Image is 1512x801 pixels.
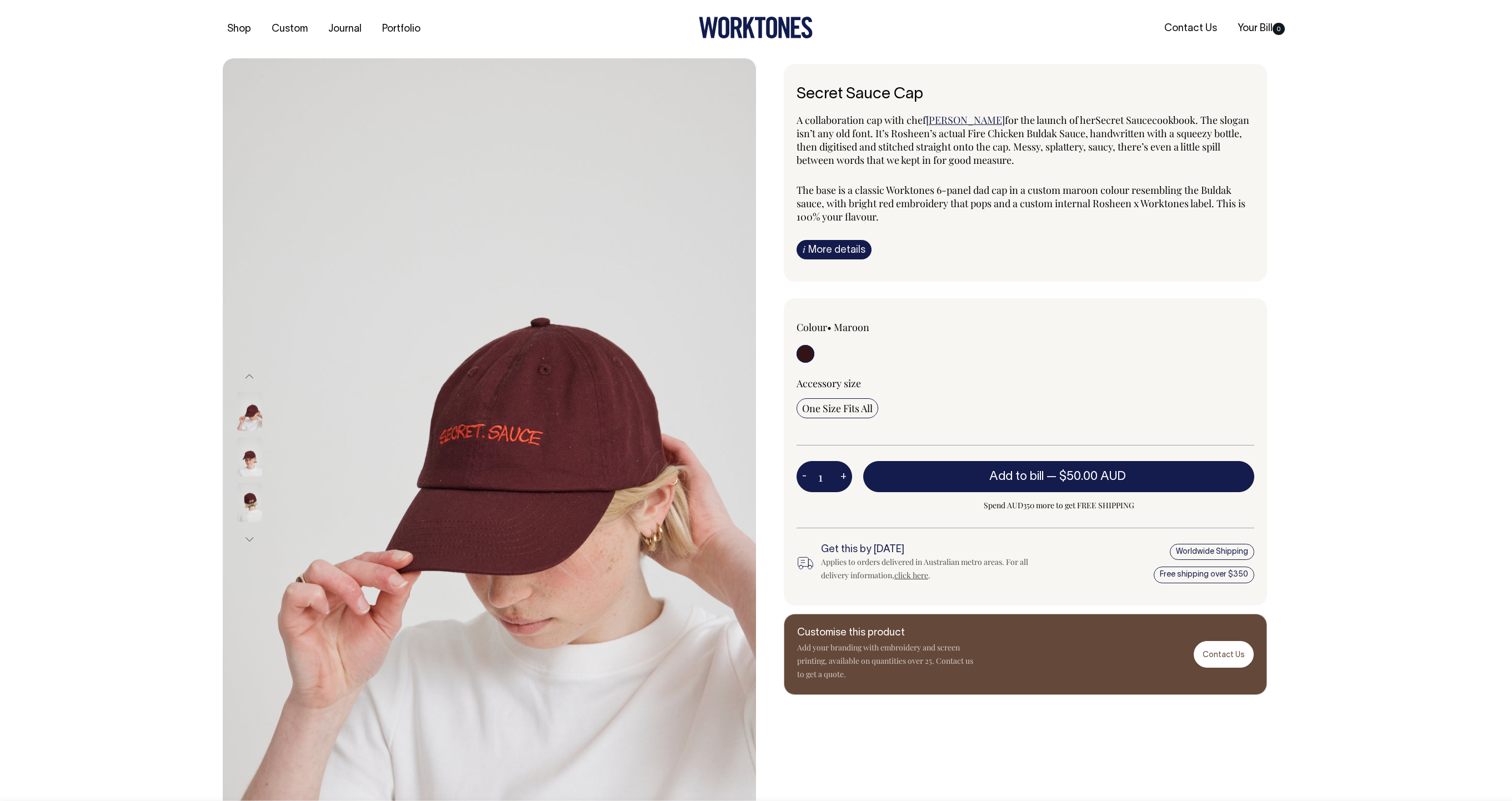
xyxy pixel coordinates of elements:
span: • [827,321,832,334]
span: $50.00 AUD [1059,471,1126,482]
span: Add to bill [989,471,1044,482]
h6: Customise this product [797,628,975,639]
a: click here [894,570,928,580]
div: Colour [797,321,980,334]
span: One Size Fits All [802,402,873,415]
div: Applies to orders delivered in Australian metro areas. For all delivery information, . [821,555,1047,582]
a: Contact Us [1160,19,1221,38]
a: Journal [324,20,366,38]
span: Spend AUD350 more to get FREE SHIPPING [863,499,1254,512]
p: The base is a classic Worktones 6-panel dad cap in a custom maroon colour resembling the Buldak s... [797,183,1254,223]
a: Portfolio [378,20,425,38]
span: A collaboration cap with chef [797,113,926,127]
input: One Size Fits All [797,398,878,418]
span: — [1047,471,1129,482]
span: Secret Sauce [1095,113,1152,127]
img: maroon [237,437,262,476]
a: Custom [267,20,312,38]
a: iMore details [797,240,872,259]
button: Next [241,527,258,552]
a: Your Bill0 [1233,19,1289,38]
p: Add your branding with embroidery and screen printing, available on quantities over 25. Contact u... [797,641,975,681]
button: - [797,465,812,488]
img: maroon [237,483,262,522]
div: Accessory size [797,377,1254,390]
span: 0 [1273,23,1285,35]
img: maroon [237,392,262,430]
span: i [803,243,805,255]
span: for the launch of her [1005,113,1095,127]
a: Contact Us [1194,641,1254,667]
label: Maroon [834,321,869,334]
a: Shop [223,20,256,38]
a: [PERSON_NAME] [926,113,1005,127]
h6: Get this by [DATE] [821,544,1047,555]
button: + [835,465,852,488]
button: Add to bill —$50.00 AUD [863,461,1254,492]
span: cookbook. The slogan isn’t any old font. It’s Rosheen’s actual Fire Chicken Buldak Sauce, handwri... [797,113,1249,167]
h1: Secret Sauce Cap [797,86,1254,103]
button: Previous [241,364,258,389]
